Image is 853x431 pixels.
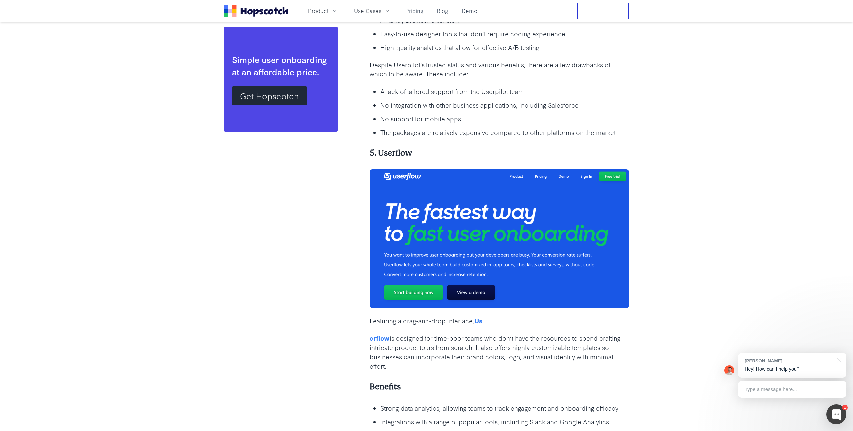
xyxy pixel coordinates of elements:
[308,7,329,15] span: Product
[474,316,482,325] a: Us
[370,333,390,342] a: erflow
[380,100,629,110] p: No integration with other business applications, including Salesforce
[370,148,629,159] h4: 5. Userflow
[459,5,480,16] a: Demo
[370,316,629,325] p: Featuring a drag-and-drop interface,
[724,365,734,375] img: Mark Spera
[434,5,451,16] a: Blog
[354,7,381,15] span: Use Cases
[403,5,426,16] a: Pricing
[738,381,846,398] div: Type a message here...
[745,366,840,373] p: Hey! How can I help you?
[370,381,629,392] h4: Benefits
[370,333,629,371] p: is designed for time-poor teams who don’t have the resources to spend crafting intricate product ...
[380,403,629,413] p: Strong data analytics, allowing teams to track engagement and onboarding efficacy
[380,128,629,137] p: The packages are relatively expensive compared to other platforms on the market
[350,5,395,16] button: Use Cases
[380,417,629,426] p: Integrations with a range of popular tools, including Slack and Google Analytics
[380,114,629,123] p: No support for mobile apps
[370,169,629,308] img: userflow-interactive-product-tour-software
[304,5,342,16] button: Product
[232,86,307,105] a: Get Hopscotch
[380,87,629,96] p: A lack of tailored support from the Userpilot team
[232,53,330,78] div: Simple user onboarding at an affordable price.
[577,3,629,19] button: Free Trial
[842,405,848,410] div: 1
[380,43,629,52] p: High-quality analytics that allow for effective A/B testing
[224,5,288,17] a: Home
[745,358,833,364] div: [PERSON_NAME]
[380,29,629,38] p: Easy-to-use designer tools that don’t require coding experience
[370,60,629,79] p: Despite Userpilot’s trusted status and various benefits, there are a few drawbacks of which to be...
